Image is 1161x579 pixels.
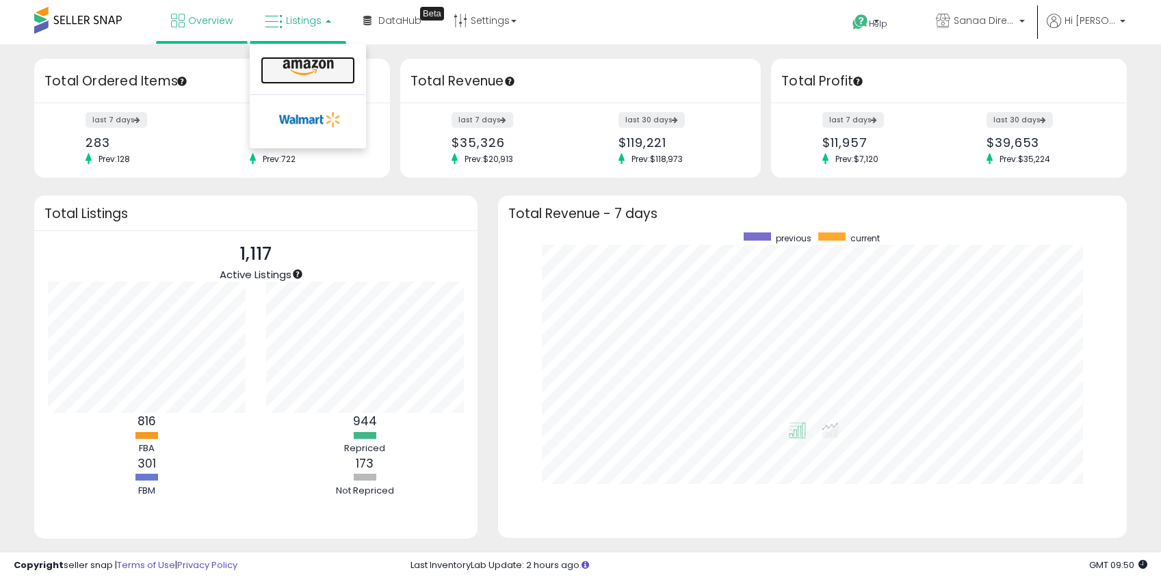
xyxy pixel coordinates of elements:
[852,14,869,31] i: Get Help
[410,559,1147,572] div: Last InventoryLab Update: 2 hours ago.
[324,485,406,498] div: Not Repriced
[508,208,1117,219] h3: Total Revenue - 7 days
[44,208,467,219] h3: Total Listings
[829,153,885,165] span: Prev: $7,120
[324,442,406,455] div: Repriced
[177,558,237,571] a: Privacy Policy
[86,112,147,128] label: last 7 days
[256,153,302,165] span: Prev: 722
[291,268,304,280] div: Tooltip anchor
[458,153,520,165] span: Prev: $20,913
[452,112,513,128] label: last 7 days
[625,153,690,165] span: Prev: $118,973
[987,135,1103,150] div: $39,653
[1065,14,1116,27] span: Hi [PERSON_NAME]
[842,3,914,44] a: Help
[852,75,864,87] div: Tooltip anchor
[353,413,377,429] b: 944
[188,14,233,27] span: Overview
[618,112,685,128] label: last 30 days
[138,455,156,472] b: 301
[822,135,939,150] div: $11,957
[250,135,366,150] div: 755
[618,135,737,150] div: $119,221
[92,153,137,165] span: Prev: 128
[176,75,188,87] div: Tooltip anchor
[117,558,175,571] a: Terms of Use
[452,135,570,150] div: $35,326
[504,75,516,87] div: Tooltip anchor
[954,14,1015,27] span: Sanaa Direct
[220,241,291,267] p: 1,117
[410,72,751,91] h3: Total Revenue
[420,7,444,21] div: Tooltip anchor
[993,153,1057,165] span: Prev: $35,224
[1089,558,1147,571] span: 2025-10-14 09:50 GMT
[105,485,187,498] div: FBM
[138,413,156,429] b: 816
[356,455,374,472] b: 173
[850,232,880,244] span: current
[14,558,64,571] strong: Copyright
[987,112,1053,128] label: last 30 days
[105,442,187,455] div: FBA
[869,18,887,29] span: Help
[1047,14,1125,44] a: Hi [PERSON_NAME]
[776,232,811,244] span: previous
[14,559,237,572] div: seller snap | |
[86,135,202,150] div: 283
[582,561,589,569] i: Click here to read more about un-synced listings.
[286,14,322,27] span: Listings
[378,14,421,27] span: DataHub
[822,112,884,128] label: last 7 days
[220,267,291,282] span: Active Listings
[781,72,1117,91] h3: Total Profit
[44,72,380,91] h3: Total Ordered Items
